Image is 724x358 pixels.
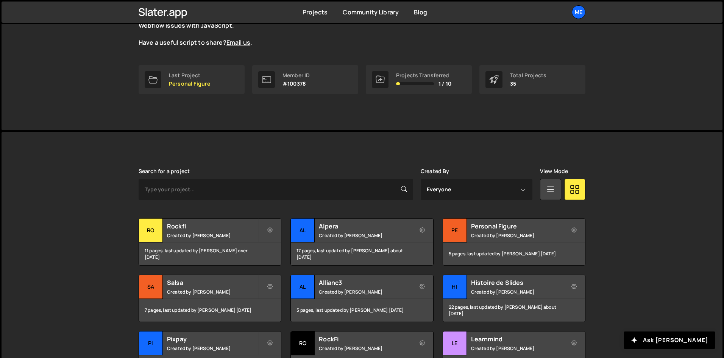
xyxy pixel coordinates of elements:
[139,331,163,355] div: Pi
[167,335,258,343] h2: Pixpay
[226,38,250,47] a: Email us
[290,275,433,322] a: Al Allianc3 Created by [PERSON_NAME] 5 pages, last updated by [PERSON_NAME] [DATE]
[414,8,427,16] a: Blog
[139,13,411,47] p: The is live and growing. Explore the curated scripts to solve common Webflow issues with JavaScri...
[139,219,163,242] div: Ro
[169,72,210,78] div: Last Project
[471,335,562,343] h2: Learnmind
[139,299,281,322] div: 7 pages, last updated by [PERSON_NAME] [DATE]
[572,5,585,19] a: Me
[443,299,585,322] div: 22 pages, last updated by [PERSON_NAME] about [DATE]
[471,345,562,352] small: Created by [PERSON_NAME]
[291,219,315,242] div: Al
[319,278,410,287] h2: Allianc3
[319,335,410,343] h2: RockFi
[167,345,258,352] small: Created by [PERSON_NAME]
[290,218,433,266] a: Al Alpera Created by [PERSON_NAME] 17 pages, last updated by [PERSON_NAME] about [DATE]
[291,299,433,322] div: 5 pages, last updated by [PERSON_NAME] [DATE]
[167,278,258,287] h2: Salsa
[139,275,163,299] div: Sa
[139,242,281,265] div: 11 pages, last updated by [PERSON_NAME] over [DATE]
[139,168,190,174] label: Search for a project
[343,8,399,16] a: Community Library
[169,81,210,87] p: Personal Figure
[291,242,433,265] div: 17 pages, last updated by [PERSON_NAME] about [DATE]
[438,81,451,87] span: 1 / 10
[319,289,410,295] small: Created by [PERSON_NAME]
[282,72,310,78] div: Member ID
[319,232,410,239] small: Created by [PERSON_NAME]
[443,331,467,355] div: Le
[139,179,413,200] input: Type your project...
[443,218,585,266] a: Pe Personal Figure Created by [PERSON_NAME] 5 pages, last updated by [PERSON_NAME] [DATE]
[421,168,449,174] label: Created By
[282,81,310,87] p: #100378
[443,219,467,242] div: Pe
[167,289,258,295] small: Created by [PERSON_NAME]
[396,72,451,78] div: Projects Transferred
[291,331,315,355] div: Ro
[443,275,467,299] div: Hi
[303,8,328,16] a: Projects
[510,72,546,78] div: Total Projects
[139,65,245,94] a: Last Project Personal Figure
[139,218,281,266] a: Ro Rockfi Created by [PERSON_NAME] 11 pages, last updated by [PERSON_NAME] over [DATE]
[167,232,258,239] small: Created by [PERSON_NAME]
[624,331,715,349] button: Ask [PERSON_NAME]
[540,168,568,174] label: View Mode
[510,81,546,87] p: 35
[291,275,315,299] div: Al
[471,222,562,230] h2: Personal Figure
[471,232,562,239] small: Created by [PERSON_NAME]
[471,278,562,287] h2: Histoire de Slides
[443,275,585,322] a: Hi Histoire de Slides Created by [PERSON_NAME] 22 pages, last updated by [PERSON_NAME] about [DATE]
[471,289,562,295] small: Created by [PERSON_NAME]
[319,345,410,352] small: Created by [PERSON_NAME]
[319,222,410,230] h2: Alpera
[139,275,281,322] a: Sa Salsa Created by [PERSON_NAME] 7 pages, last updated by [PERSON_NAME] [DATE]
[443,242,585,265] div: 5 pages, last updated by [PERSON_NAME] [DATE]
[167,222,258,230] h2: Rockfi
